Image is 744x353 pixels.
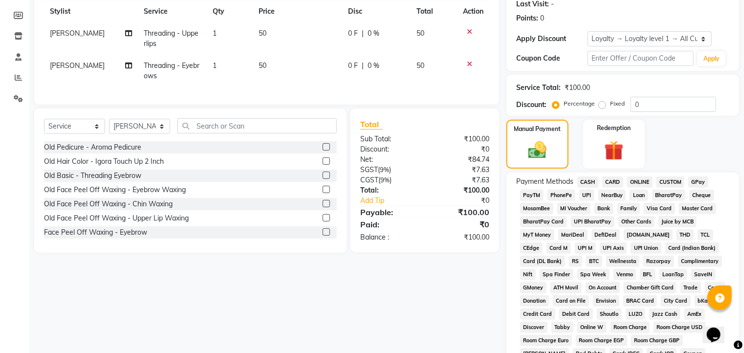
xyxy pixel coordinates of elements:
[618,216,655,227] span: Other Cards
[677,229,694,241] span: THD
[688,176,708,188] span: GPay
[44,199,173,209] div: Old Face Peel Off Waxing - Chin Waxing
[416,29,424,38] span: 50
[654,322,706,333] span: Room Charge USD
[362,61,364,71] span: |
[411,0,457,22] th: Total
[44,227,147,238] div: Face Peel Off Waxing - Eyebrow
[575,243,596,254] span: UPI M
[547,243,571,254] span: Card M
[353,154,425,165] div: Net:
[586,256,602,267] span: BTC
[577,176,598,188] span: CASH
[520,216,567,227] span: BharatPay Card
[353,165,425,175] div: ( )
[613,269,636,280] span: Venmo
[547,190,575,201] span: PhonePe
[680,282,701,293] span: Trade
[516,53,587,64] div: Coupon Code
[564,99,595,108] label: Percentage
[631,243,661,254] span: UPI Union
[577,269,610,280] span: Spa Week
[259,29,266,38] span: 50
[44,171,141,181] div: Old Basic - Threading Eyebrow
[594,203,613,214] span: Bank
[360,176,378,184] span: CGST
[44,142,141,153] div: Old Pedicure - Aroma Pedicure
[380,166,389,174] span: 9%
[360,165,378,174] span: SGST
[698,229,713,241] span: TCL
[698,51,725,66] button: Apply
[665,243,719,254] span: Card (Indian Bank)
[569,256,582,267] span: RS
[348,28,358,39] span: 0 F
[597,124,631,132] label: Redemption
[652,190,685,201] span: BharatPay
[44,0,138,22] th: Stylist
[207,0,253,22] th: Qty
[631,335,683,346] span: Room Charge GBP
[553,295,589,307] span: Card on File
[44,213,189,223] div: Old Face Peel Off Waxing - Upper Lip Waxing
[360,119,383,130] span: Total
[144,29,198,48] span: Threading - Upperlips
[523,139,553,161] img: _cash.svg
[679,203,716,214] span: Master Card
[514,125,561,133] label: Manual Payment
[606,256,640,267] span: Wellnessta
[644,203,675,214] span: Visa Card
[611,322,650,333] span: Room Charge
[353,134,425,144] div: Sub Total:
[213,29,217,38] span: 1
[658,216,697,227] span: Juice by MCB
[425,154,497,165] div: ₹84.74
[353,196,437,206] a: Add Tip
[610,99,625,108] label: Fixed
[353,206,425,218] div: Payable:
[640,269,656,280] span: BFL
[550,282,582,293] span: ATH Movil
[600,243,627,254] span: UPI Axis
[602,176,623,188] span: CARD
[353,185,425,196] div: Total:
[213,61,217,70] span: 1
[425,175,497,185] div: ₹7.63
[362,28,364,39] span: |
[380,176,390,184] span: 9%
[520,269,536,280] span: Nift
[253,0,342,22] th: Price
[695,295,717,307] span: bKash
[520,282,547,293] span: GMoney
[259,61,266,70] span: 50
[416,61,424,70] span: 50
[177,118,337,133] input: Search or Scan
[353,219,425,230] div: Paid:
[520,190,544,201] span: PayTM
[425,232,497,243] div: ₹100.00
[557,203,591,214] span: MI Voucher
[425,185,497,196] div: ₹100.00
[44,185,186,195] div: Old Face Peel Off Waxing - Eyebrow Waxing
[368,28,379,39] span: 0 %
[649,309,680,320] span: Jazz Cash
[591,229,620,241] span: DefiDeal
[516,176,573,187] span: Payment Methods
[457,0,489,22] th: Action
[520,335,572,346] span: Room Charge Euro
[425,165,497,175] div: ₹7.63
[597,309,622,320] span: Shoutlo
[684,309,705,320] span: AmEx
[353,175,425,185] div: ( )
[516,13,538,23] div: Points:
[630,190,648,201] span: Loan
[50,29,105,38] span: [PERSON_NAME]
[50,61,105,70] span: [PERSON_NAME]
[661,295,691,307] span: City Card
[425,219,497,230] div: ₹0
[643,256,674,267] span: Razorpay
[588,51,694,66] input: Enter Offer / Coupon Code
[520,203,553,214] span: MosamBee
[659,269,687,280] span: LoanTap
[598,190,626,201] span: NearBuy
